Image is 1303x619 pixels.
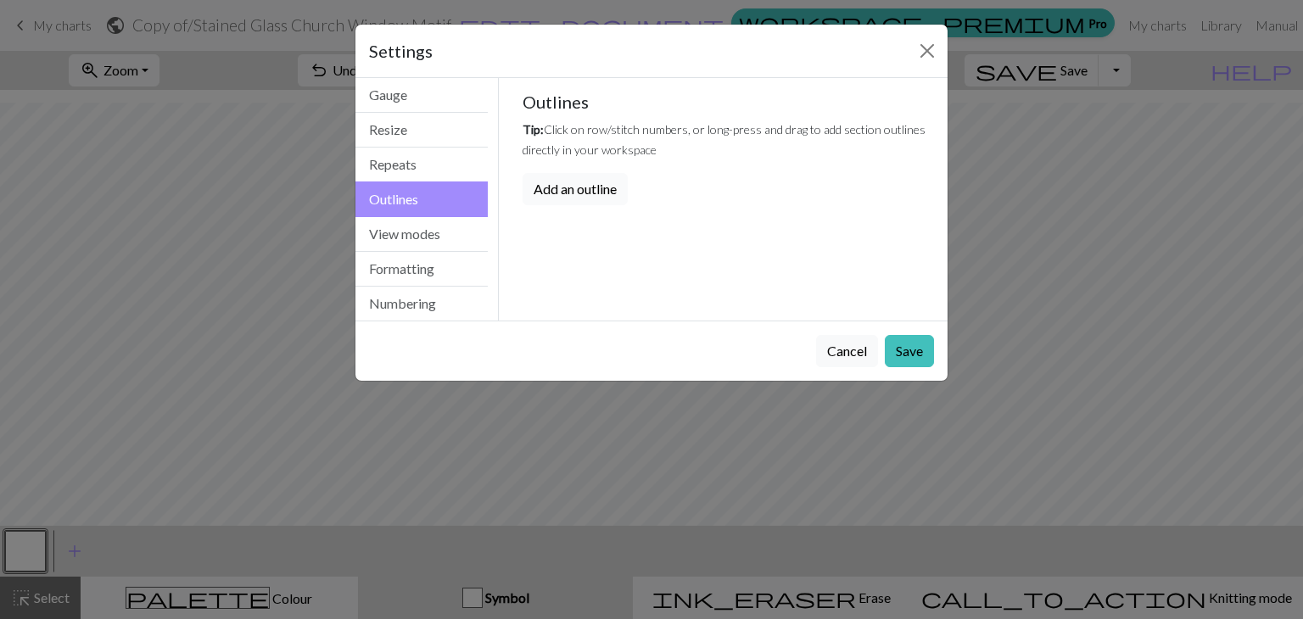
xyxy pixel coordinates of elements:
button: Resize [355,113,488,148]
button: Numbering [355,287,488,321]
button: Repeats [355,148,488,182]
small: Click on row/stitch numbers, or long-press and drag to add section outlines directly in your work... [523,122,926,157]
button: View modes [355,217,488,252]
button: Close [914,37,941,64]
h5: Outlines [523,92,935,112]
button: Outlines [355,181,488,217]
em: Tip: [523,122,544,137]
button: Cancel [816,335,878,367]
h5: Settings [369,38,433,64]
button: Add an outline [523,173,628,205]
button: Gauge [355,78,488,113]
button: Save [885,335,934,367]
button: Formatting [355,252,488,287]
